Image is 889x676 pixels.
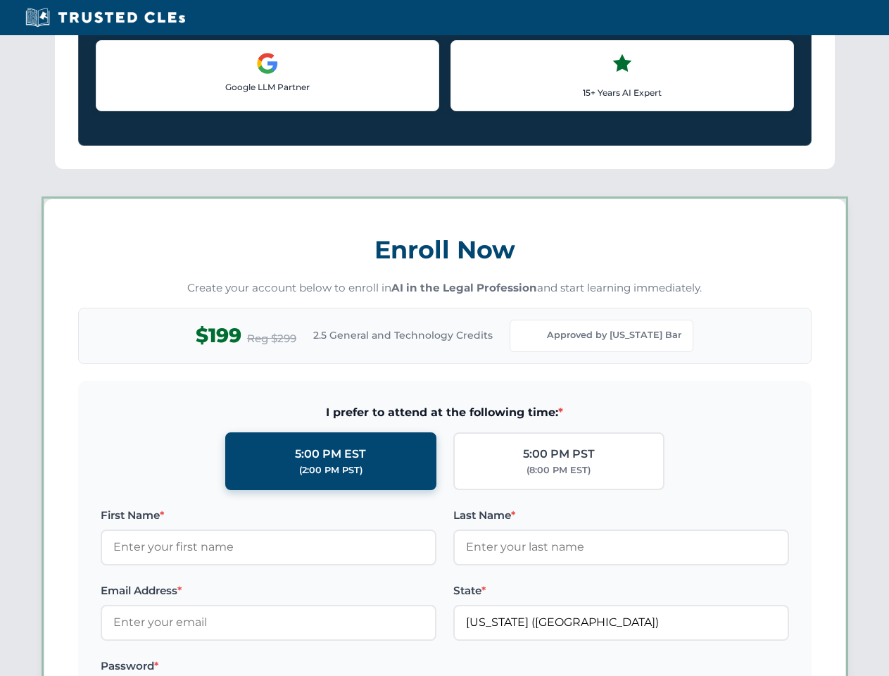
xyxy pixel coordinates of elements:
[453,582,789,599] label: State
[522,326,541,346] img: Florida Bar
[101,605,436,640] input: Enter your email
[313,327,493,343] span: 2.5 General and Technology Credits
[196,320,241,351] span: $199
[391,281,537,294] strong: AI in the Legal Profession
[78,227,812,272] h3: Enroll Now
[453,507,789,524] label: Last Name
[299,463,362,477] div: (2:00 PM PST)
[247,330,296,347] span: Reg $299
[527,463,591,477] div: (8:00 PM EST)
[295,445,366,463] div: 5:00 PM EST
[101,403,789,422] span: I prefer to attend at the following time:
[101,582,436,599] label: Email Address
[108,80,427,94] p: Google LLM Partner
[547,328,681,342] span: Approved by [US_STATE] Bar
[462,86,782,99] p: 15+ Years AI Expert
[78,280,812,296] p: Create your account below to enroll in and start learning immediately.
[453,530,789,565] input: Enter your last name
[256,52,279,75] img: Google
[101,507,436,524] label: First Name
[21,7,189,28] img: Trusted CLEs
[453,605,789,640] input: Florida (FL)
[101,530,436,565] input: Enter your first name
[101,658,436,675] label: Password
[523,445,595,463] div: 5:00 PM PST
